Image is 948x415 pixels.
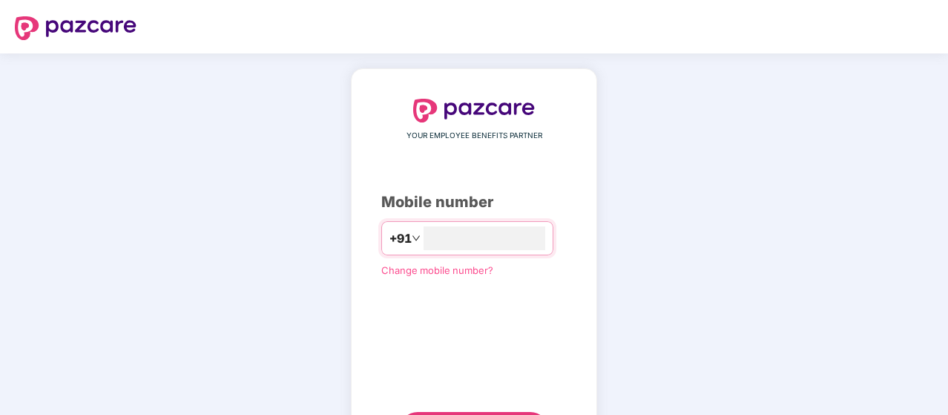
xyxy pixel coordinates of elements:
[15,16,136,40] img: logo
[413,99,535,122] img: logo
[389,229,412,248] span: +91
[381,191,567,214] div: Mobile number
[406,130,542,142] span: YOUR EMPLOYEE BENEFITS PARTNER
[412,234,421,243] span: down
[381,264,493,276] a: Change mobile number?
